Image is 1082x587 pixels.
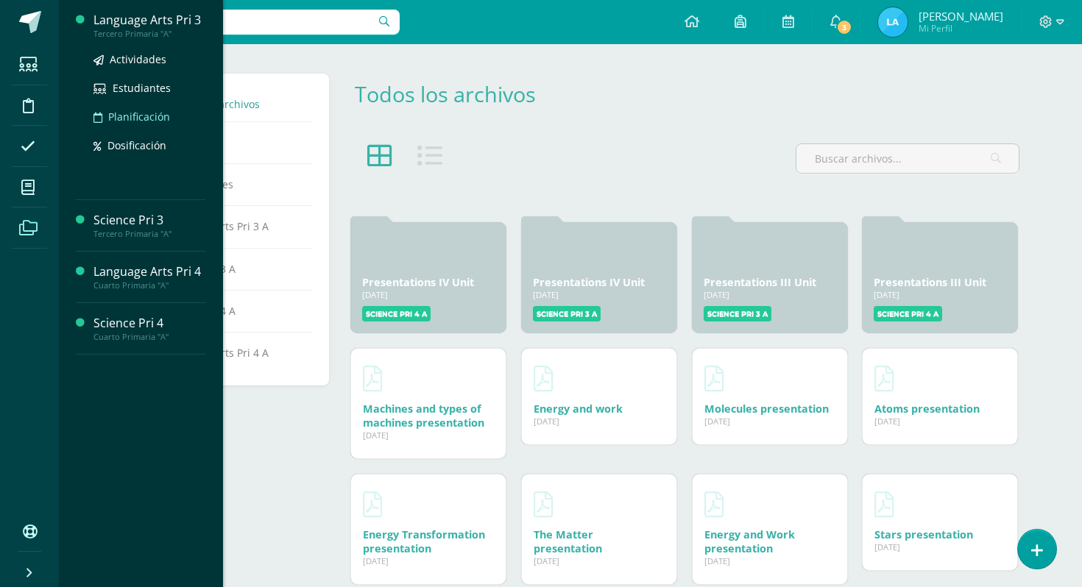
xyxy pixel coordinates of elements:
[363,527,485,555] a: Energy Transformation presentation
[534,486,553,522] a: Descargar The Matter presentation.pdf
[145,213,305,239] a: Language Arts Pri 3 A
[363,430,494,441] div: [DATE]
[534,527,665,555] div: Descargar The Matter presentation.pdf
[874,541,1005,552] div: [DATE]
[533,306,601,321] label: Science Pri 3 A
[874,527,973,541] a: Stars presentation
[363,555,494,566] div: [DATE]
[874,275,986,289] a: Presentations III Unit
[704,275,836,289] div: Presentations III Unit
[704,275,816,289] a: Presentations III Unit
[874,360,894,396] a: Descargar Atoms presentation.pdf
[704,527,795,555] a: Energy and Work presentation
[113,81,171,95] span: Estudiantes
[874,402,1005,416] div: Descargar Atoms presentation.pdf
[874,416,1005,427] div: [DATE]
[93,12,205,29] div: Language Arts Pri 3
[362,289,495,300] div: [DATE]
[533,275,665,289] div: Presentations IV Unit
[362,306,431,321] label: Science Pri 4 A
[919,9,1003,24] span: [PERSON_NAME]
[534,416,665,427] div: [DATE]
[93,29,205,39] div: Tercero Primaria "A"
[93,51,205,68] a: Actividades
[874,486,894,522] a: Descargar Stars presentation.pdf
[145,255,305,282] a: Science Pri 3 A
[874,306,942,321] label: Science Pri 4 A
[145,297,305,324] a: Science Pri 4 A
[878,7,908,37] img: 6154c65518de364556face02cf411cfc.png
[874,275,1006,289] div: Presentations III Unit
[704,555,835,566] div: [DATE]
[363,402,484,430] a: Machines and types of machines presentation
[704,486,724,522] a: Descargar Energy and Work presentation.pdf
[108,110,170,124] span: Planificación
[93,108,205,125] a: Planificación
[704,527,835,555] div: Descargar Energy and Work presentation.pdf
[534,555,665,566] div: [DATE]
[704,306,771,321] label: Science Pri 3 A
[704,402,835,416] div: Descargar Molecules presentation.pdf
[534,402,665,416] div: Descargar Energy and work.pdf
[355,79,536,108] a: Todos los archivos
[533,289,665,300] div: [DATE]
[93,212,205,239] a: Science Pri 3Tercero Primaria "A"
[874,402,980,416] a: Atoms presentation
[93,332,205,342] div: Cuarto Primaria "A"
[362,275,474,289] a: Presentations IV Unit
[362,275,495,289] div: Presentations IV Unit
[110,52,166,66] span: Actividades
[93,12,205,39] a: Language Arts Pri 3Tercero Primaria "A"
[363,527,494,555] div: Descargar Energy Transformation presentation.pdf
[107,138,166,152] span: Dosificación
[533,275,645,289] a: Presentations IV Unit
[363,486,382,522] a: Descargar Energy Transformation presentation.pdf
[93,315,205,342] a: Science Pri 4Cuarto Primaria "A"
[704,289,836,300] div: [DATE]
[534,527,602,555] a: The Matter presentation
[93,263,205,291] a: Language Arts Pri 4Cuarto Primaria "A"
[93,79,205,96] a: Estudiantes
[534,402,623,416] a: Energy and work
[919,22,1003,35] span: Mi Perfil
[145,339,305,366] a: Language Arts Pri 4 A
[874,289,1006,300] div: [DATE]
[836,19,852,35] span: 3
[363,360,382,396] a: Descargar Machines and types of machines presentation.pdf
[93,229,205,239] div: Tercero Primaria "A"
[796,144,1019,173] input: Buscar archivos...
[68,10,400,35] input: Busca un usuario...
[145,171,305,197] a: Notificaciones
[145,89,305,115] a: Todos los archivos
[704,416,835,427] div: [DATE]
[93,263,205,280] div: Language Arts Pri 4
[534,360,553,396] a: Descargar Energy and work.pdf
[93,212,205,229] div: Science Pri 3
[93,137,205,154] a: Dosificación
[145,129,305,155] a: Eventos
[355,79,558,108] div: Todos los archivos
[704,360,724,396] a: Descargar Molecules presentation.pdf
[704,402,829,416] a: Molecules presentation
[874,527,1005,541] div: Descargar Stars presentation.pdf
[93,280,205,291] div: Cuarto Primaria "A"
[93,315,205,332] div: Science Pri 4
[363,402,494,430] div: Descargar Machines and types of machines presentation.pdf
